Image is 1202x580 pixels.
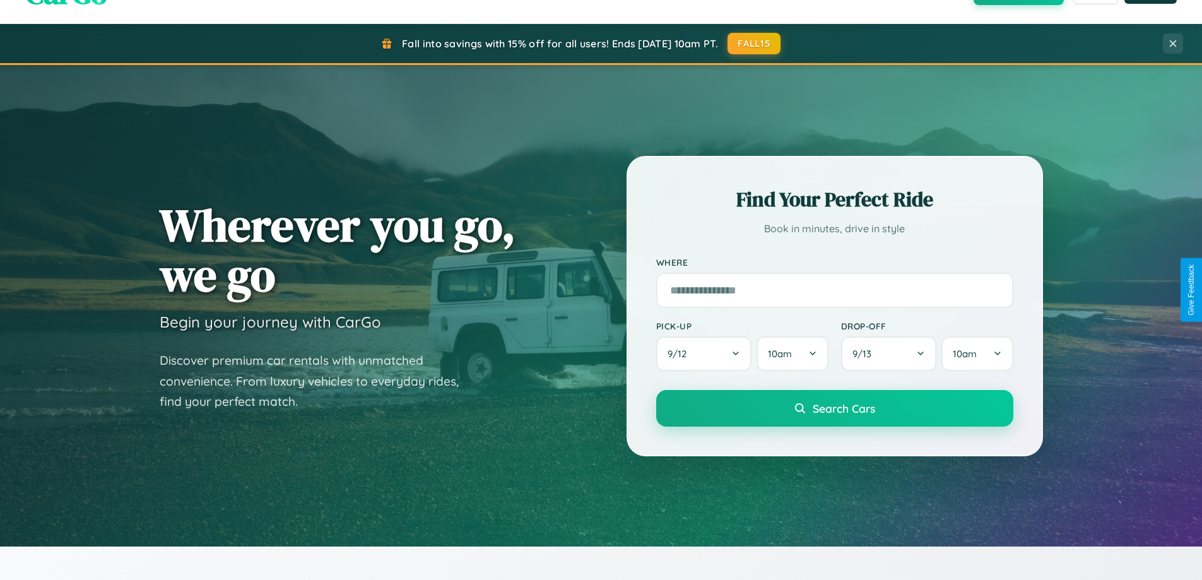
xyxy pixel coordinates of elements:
p: Book in minutes, drive in style [656,220,1013,238]
label: Drop-off [841,321,1013,331]
button: 10am [941,336,1013,371]
h3: Begin your journey with CarGo [160,312,381,331]
div: Give Feedback [1187,264,1196,316]
h2: Find Your Perfect Ride [656,186,1013,213]
button: FALL15 [728,33,781,54]
span: 10am [953,348,977,360]
button: 9/12 [656,336,752,371]
span: 10am [768,348,792,360]
h1: Wherever you go, we go [160,200,516,300]
span: Search Cars [813,401,875,415]
button: 10am [757,336,828,371]
label: Where [656,257,1013,268]
button: Search Cars [656,390,1013,427]
label: Pick-up [656,321,828,331]
span: Fall into savings with 15% off for all users! Ends [DATE] 10am PT. [402,37,718,50]
button: 9/13 [841,336,937,371]
span: 9 / 13 [852,348,878,360]
p: Discover premium car rentals with unmatched convenience. From luxury vehicles to everyday rides, ... [160,350,475,412]
span: 9 / 12 [668,348,693,360]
